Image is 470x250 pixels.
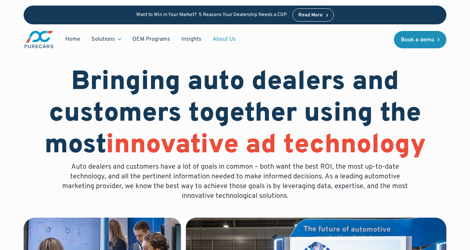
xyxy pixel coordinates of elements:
a: Insights [176,33,207,46]
div: Read More [298,13,323,18]
a: About Us [207,33,241,46]
div: Book a demo [401,37,434,43]
a: Home [60,33,86,46]
div: Solutions [91,35,115,43]
h1: Bringing auto dealers and customers together using the most [24,67,447,162]
a: Read More [292,8,334,22]
a: OEM Programs [127,33,176,46]
span: innovative ad technology [106,129,426,162]
a: Book a demo [394,31,447,48]
div: Solutions [86,33,127,46]
a: main [24,30,54,49]
p: Want to Win in Your Market? 5 Reasons Your Dealership Needs a CDP [136,12,287,18]
p: Auto dealers and customers have a lot of goals in common – both want the best ROI, the most up-to... [57,162,413,201]
img: purecars logo [24,30,54,49]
